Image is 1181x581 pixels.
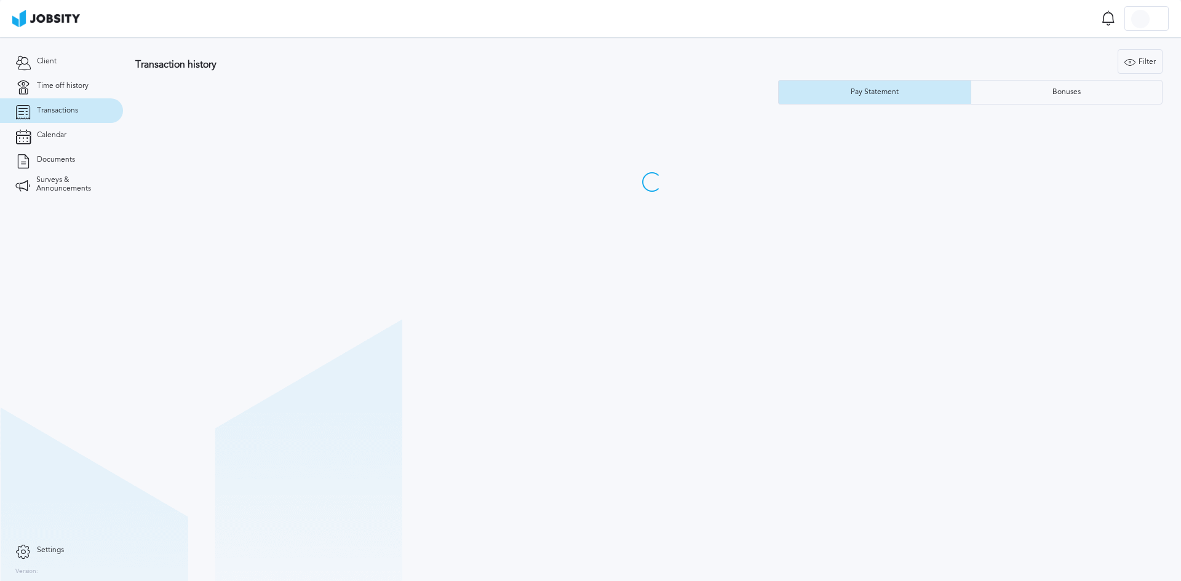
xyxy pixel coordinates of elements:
[1046,88,1087,97] div: Bonuses
[778,80,971,105] button: Pay Statement
[135,59,698,70] h3: Transaction history
[971,80,1163,105] button: Bonuses
[845,88,905,97] div: Pay Statement
[1118,49,1163,74] button: Filter
[37,546,64,555] span: Settings
[15,568,38,575] label: Version:
[36,176,108,193] span: Surveys & Announcements
[1118,50,1162,74] div: Filter
[37,131,66,140] span: Calendar
[37,82,89,90] span: Time off history
[37,156,75,164] span: Documents
[12,10,80,27] img: ab4bad089aa723f57921c736e9817d99.png
[37,106,78,115] span: Transactions
[37,57,57,66] span: Client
